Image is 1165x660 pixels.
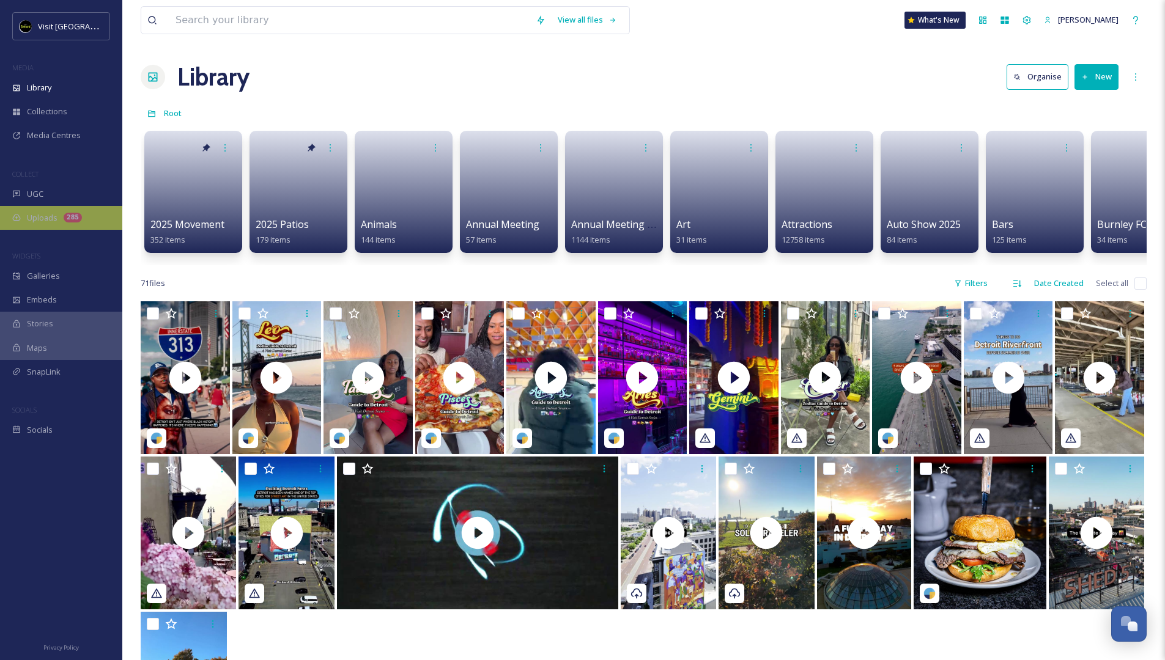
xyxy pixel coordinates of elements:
[415,301,505,454] img: thumbnail
[904,12,966,29] a: What's New
[506,301,596,454] img: thumbnail
[361,234,396,245] span: 144 items
[177,59,250,95] a: Library
[150,218,224,231] span: 2025 Movement
[782,234,825,245] span: 12758 items
[27,212,57,224] span: Uploads
[872,301,961,454] img: thumbnail
[552,8,623,32] a: View all files
[27,188,43,200] span: UGC
[164,108,182,119] span: Root
[1007,64,1068,89] button: Organise
[1097,218,1147,231] span: Burnley FC
[27,130,81,141] span: Media Centres
[27,294,57,306] span: Embeds
[676,219,707,245] a: Art31 items
[466,234,497,245] span: 57 items
[242,432,254,444] img: snapsea-logo.png
[150,432,163,444] img: snapsea-logo.png
[1028,271,1090,295] div: Date Created
[914,457,1046,609] img: puma_detroit-18265781977248104.jpeg
[964,301,1053,454] img: thumbnail
[571,234,610,245] span: 1144 items
[361,219,397,245] a: Animals144 items
[887,218,961,231] span: Auto Show 2025
[676,218,690,231] span: Art
[169,7,530,34] input: Search your library
[27,106,67,117] span: Collections
[239,457,334,609] img: thumbnail
[1058,14,1119,25] span: [PERSON_NAME]
[1038,8,1125,32] a: [PERSON_NAME]
[27,82,51,94] span: Library
[781,301,870,454] img: thumbnail
[608,432,620,444] img: snapsea-logo.png
[676,234,707,245] span: 31 items
[150,234,185,245] span: 352 items
[256,218,309,231] span: 2025 Patios
[782,218,832,231] span: Attractions
[466,219,539,245] a: Annual Meeting57 items
[887,234,917,245] span: 84 items
[27,366,61,378] span: SnapLink
[141,457,236,609] img: thumbnail
[232,301,322,454] img: thumbnail
[882,432,894,444] img: snapsea-logo.png
[466,218,539,231] span: Annual Meeting
[689,301,779,454] img: thumbnail
[1096,277,1128,289] span: Select all
[337,457,618,609] img: thumbnail
[516,432,528,444] img: snapsea-logo.png
[333,432,346,444] img: snapsea-logo.png
[12,251,40,260] span: WIDGETS
[571,218,681,231] span: Annual Meeting (Eblast)
[992,218,1013,231] span: Bars
[1111,606,1147,642] button: Open Chat
[719,457,814,609] img: thumbnail
[27,270,60,282] span: Galleries
[923,587,936,599] img: snapsea-logo.png
[992,234,1027,245] span: 125 items
[1097,219,1147,245] a: Burnley FC34 items
[20,20,32,32] img: VISIT%20DETROIT%20LOGO%20-%20BLACK%20BACKGROUND.png
[64,213,82,222] div: 285
[27,318,53,329] span: Stories
[27,424,53,436] span: Socials
[43,639,79,654] a: Privacy Policy
[12,169,39,178] span: COLLECT
[361,218,397,231] span: Animals
[256,219,309,245] a: 2025 Patios179 items
[256,234,290,245] span: 179 items
[141,301,230,454] img: thumbnail
[1049,457,1144,609] img: thumbnail
[817,457,912,609] img: thumbnail
[1097,234,1128,245] span: 34 items
[425,432,437,444] img: snapsea-logo.png
[992,219,1027,245] a: Bars125 items
[782,219,832,245] a: Attractions12758 items
[27,342,47,354] span: Maps
[43,643,79,651] span: Privacy Policy
[1074,64,1119,89] button: New
[141,277,165,289] span: 71 file s
[164,106,182,120] a: Root
[1007,64,1074,89] a: Organise
[324,301,413,454] img: thumbnail
[571,219,681,245] a: Annual Meeting (Eblast)1144 items
[1055,301,1144,454] img: thumbnail
[887,219,961,245] a: Auto Show 202584 items
[12,63,34,72] span: MEDIA
[150,219,224,245] a: 2025 Movement352 items
[38,20,133,32] span: Visit [GEOGRAPHIC_DATA]
[12,405,37,414] span: SOCIALS
[948,271,994,295] div: Filters
[598,301,687,454] img: thumbnail
[621,457,716,609] img: thumbnail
